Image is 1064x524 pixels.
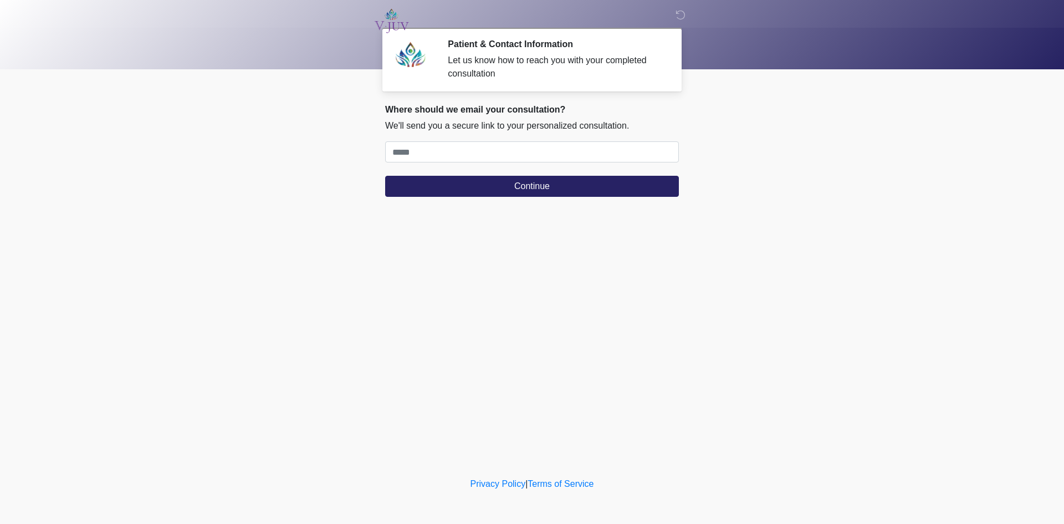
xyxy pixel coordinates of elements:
h2: Patient & Contact Information [448,39,662,49]
a: Terms of Service [528,479,594,489]
img: VJUV Logo [374,8,409,33]
p: We'll send you a secure link to your personalized consultation. [385,119,679,133]
h2: Where should we email your consultation? [385,104,679,115]
img: Agent Avatar [393,39,427,72]
a: Privacy Policy [470,479,526,489]
button: Continue [385,176,679,197]
a: | [525,479,528,489]
div: Let us know how to reach you with your completed consultation [448,54,662,80]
